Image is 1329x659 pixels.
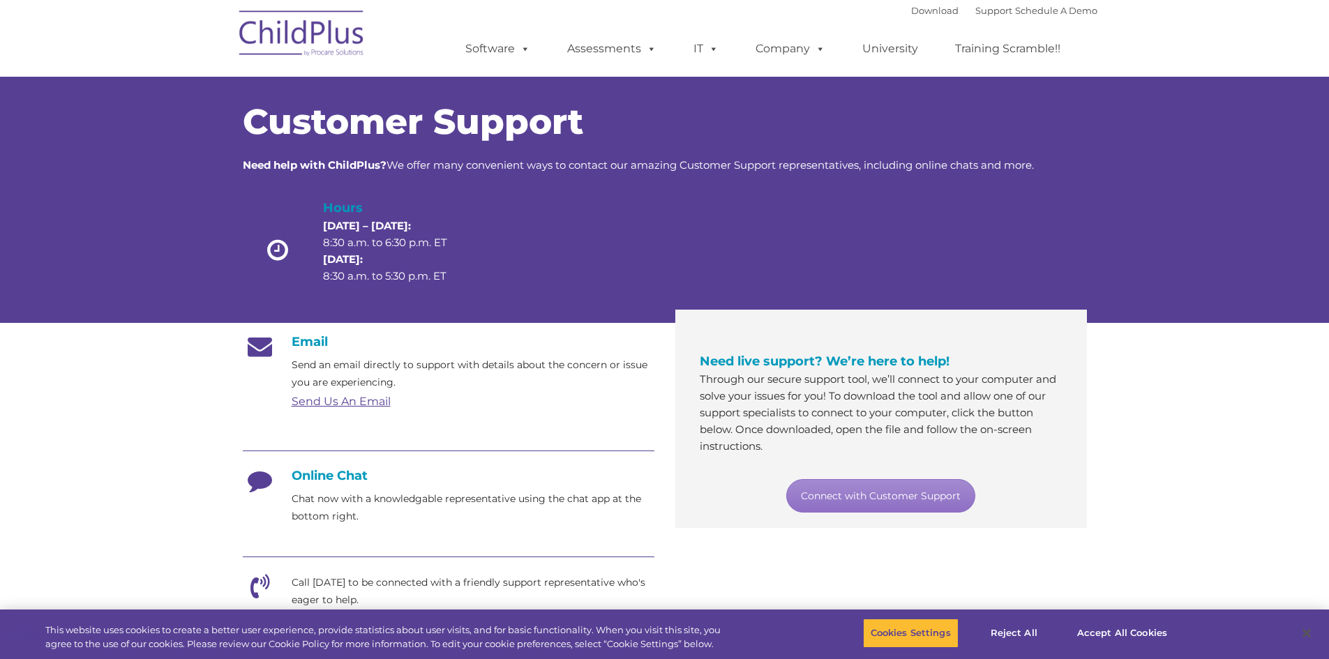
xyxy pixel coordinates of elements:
[700,354,949,369] span: Need live support? We’re here to help!
[1291,618,1322,649] button: Close
[553,35,670,63] a: Assessments
[786,479,975,513] a: Connect with Customer Support
[700,371,1063,455] p: Through our secure support tool, we’ll connect to your computer and solve your issues for you! To...
[1069,619,1175,648] button: Accept All Cookies
[975,5,1012,16] a: Support
[941,35,1074,63] a: Training Scramble!!
[243,100,583,143] span: Customer Support
[323,252,363,266] strong: [DATE]:
[232,1,372,70] img: ChildPlus by Procare Solutions
[323,198,471,218] h4: Hours
[863,619,959,648] button: Cookies Settings
[243,158,1034,172] span: We offer many convenient ways to contact our amazing Customer Support representatives, including ...
[292,395,391,408] a: Send Us An Email
[243,468,654,483] h4: Online Chat
[1015,5,1097,16] a: Schedule A Demo
[848,35,932,63] a: University
[292,490,654,525] p: Chat now with a knowledgable representative using the chat app at the bottom right.
[292,356,654,391] p: Send an email directly to support with details about the concern or issue you are experiencing.
[679,35,733,63] a: IT
[911,5,1097,16] font: |
[243,158,386,172] strong: Need help with ChildPlus?
[243,334,654,349] h4: Email
[970,619,1058,648] button: Reject All
[742,35,839,63] a: Company
[911,5,959,16] a: Download
[451,35,544,63] a: Software
[323,218,471,285] p: 8:30 a.m. to 6:30 p.m. ET 8:30 a.m. to 5:30 p.m. ET
[45,623,731,651] div: This website uses cookies to create a better user experience, provide statistics about user visit...
[292,574,654,609] p: Call [DATE] to be connected with a friendly support representative who's eager to help.
[323,219,411,232] strong: [DATE] – [DATE]:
